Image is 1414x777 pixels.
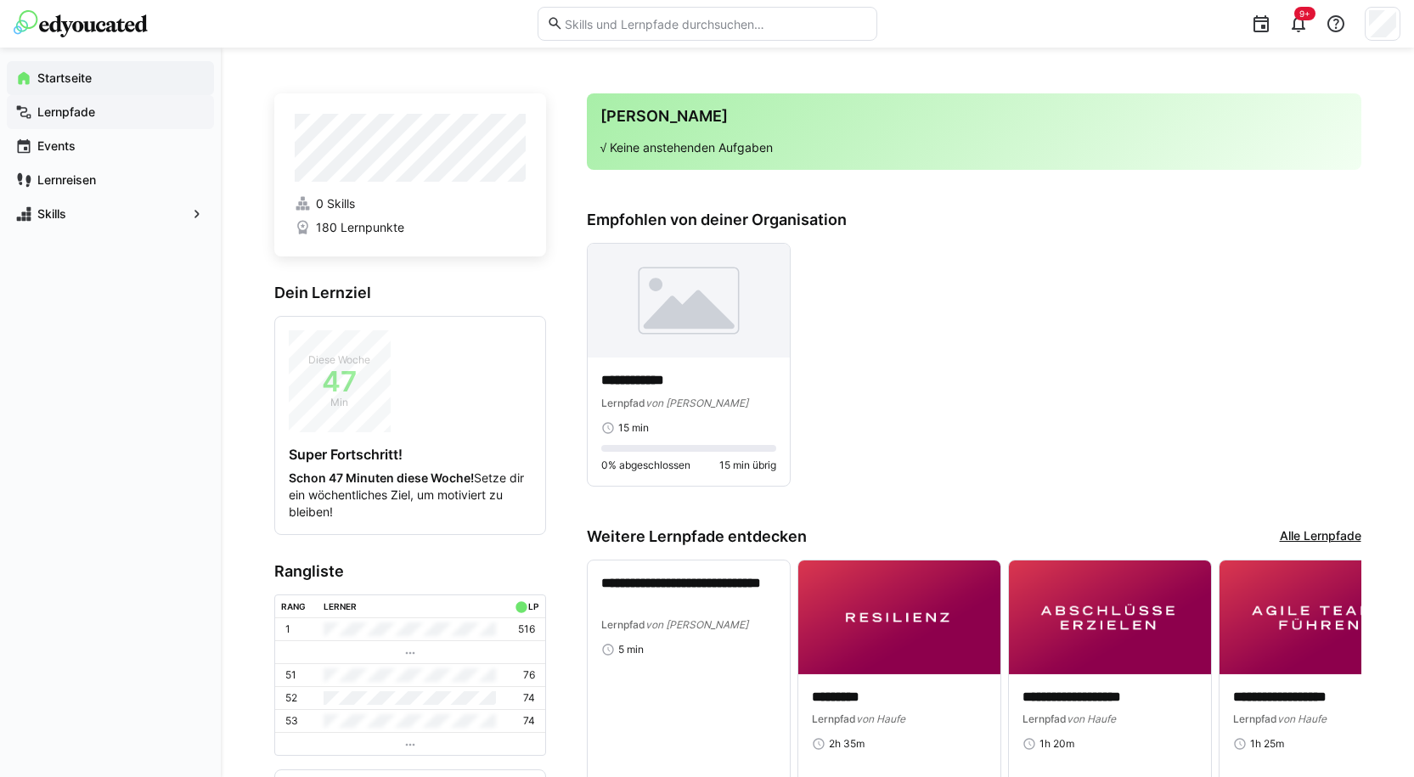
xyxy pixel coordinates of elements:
span: von Haufe [1277,712,1327,725]
p: 74 [523,714,535,728]
span: 5 min [618,643,644,656]
h3: Empfohlen von deiner Organisation [587,211,1361,229]
p: 74 [523,691,535,705]
input: Skills und Lernpfade durchsuchen… [563,16,867,31]
h3: [PERSON_NAME] [600,107,1348,126]
span: von Haufe [856,712,905,725]
span: 15 min übrig [719,459,776,472]
a: Alle Lernpfade [1280,527,1361,546]
h3: Weitere Lernpfade entdecken [587,527,807,546]
span: von [PERSON_NAME] [645,397,748,409]
p: 1 [285,622,290,636]
span: 9+ [1299,8,1310,19]
p: √ Keine anstehenden Aufgaben [600,139,1348,156]
span: 15 min [618,421,649,435]
span: Lernpfad [601,618,645,631]
p: Setze dir ein wöchentliches Ziel, um motiviert zu bleiben! [289,470,532,521]
img: image [798,560,1000,674]
span: 1h 20m [1039,737,1074,751]
span: Lernpfad [1233,712,1277,725]
span: von Haufe [1067,712,1116,725]
h3: Dein Lernziel [274,284,546,302]
div: Rang [281,601,306,611]
strong: Schon 47 Minuten diese Woche! [289,470,474,485]
h3: Rangliste [274,562,546,581]
span: von [PERSON_NAME] [645,618,748,631]
div: Lerner [324,601,357,611]
p: 52 [285,691,297,705]
span: 1h 25m [1250,737,1284,751]
p: 53 [285,714,298,728]
span: Lernpfad [601,397,645,409]
span: 180 Lernpunkte [316,219,404,236]
h4: Super Fortschritt! [289,446,532,463]
div: LP [528,601,538,611]
span: 0% abgeschlossen [601,459,690,472]
span: 0 Skills [316,195,355,212]
img: image [1009,560,1211,674]
p: 51 [285,668,296,682]
span: Lernpfad [812,712,856,725]
a: 0 Skills [295,195,526,212]
span: Lernpfad [1022,712,1067,725]
p: 76 [523,668,535,682]
span: 2h 35m [829,737,865,751]
img: image [588,244,790,358]
p: 516 [518,622,535,636]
